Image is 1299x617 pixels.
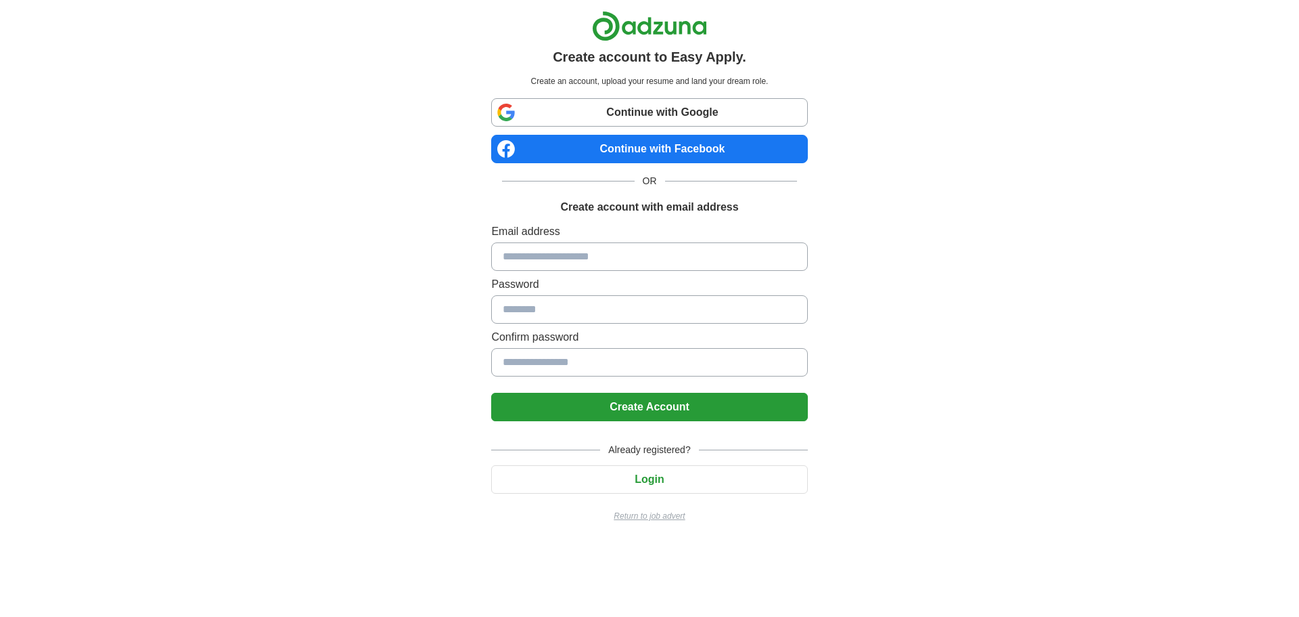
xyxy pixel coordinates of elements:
button: Login [491,465,807,494]
label: Confirm password [491,329,807,345]
span: OR [635,174,665,188]
label: Password [491,276,807,293]
h1: Create account to Easy Apply. [553,47,746,67]
img: Adzuna logo [592,11,707,41]
button: Create Account [491,393,807,421]
a: Continue with Facebook [491,135,807,163]
a: Login [491,473,807,485]
label: Email address [491,224,807,240]
a: Return to job advert [491,510,807,522]
a: Continue with Google [491,98,807,127]
p: Create an account, upload your resume and land your dream role. [494,75,804,87]
span: Already registered? [600,443,698,457]
h1: Create account with email address [560,199,738,215]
